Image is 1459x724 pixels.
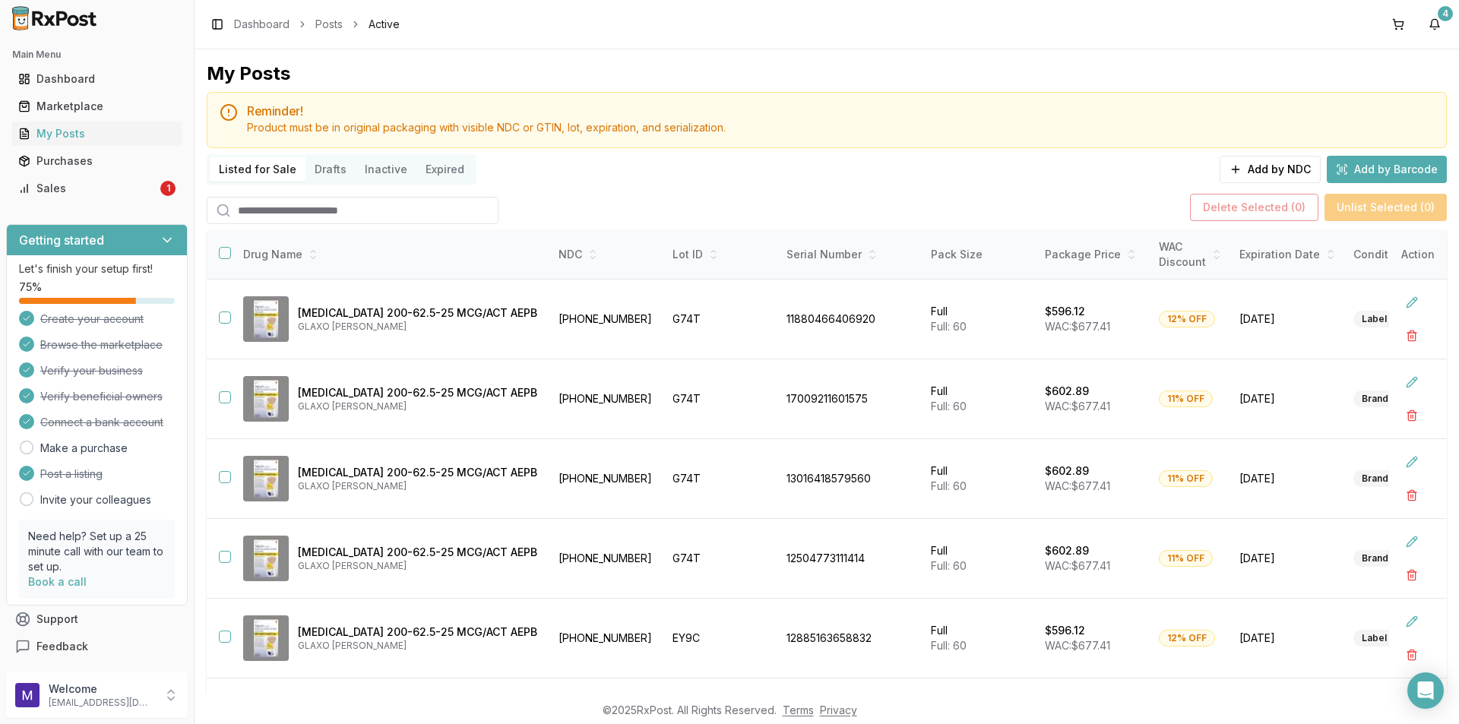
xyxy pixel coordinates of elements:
[6,122,188,146] button: My Posts
[40,441,128,456] a: Make a purchase
[549,359,663,439] td: [PHONE_NUMBER]
[777,439,922,519] td: 13016418579560
[663,519,777,599] td: G74T
[49,697,154,709] p: [EMAIL_ADDRESS][DOMAIN_NAME]
[786,247,913,262] div: Serial Number
[1220,156,1321,183] button: Add by NDC
[1398,482,1426,509] button: Delete
[820,703,857,716] a: Privacy
[40,389,163,404] span: Verify beneficial owners
[18,71,176,87] div: Dashboard
[6,6,103,30] img: RxPost Logo
[1045,559,1110,572] span: WAC: $677.41
[1438,6,1453,21] div: 4
[6,94,188,119] button: Marketplace
[1344,230,1458,280] th: Condition
[922,280,1036,359] td: Full
[1239,471,1335,486] span: [DATE]
[210,157,305,182] button: Listed for Sale
[1045,623,1085,638] p: $596.12
[49,681,154,697] p: Welcome
[298,465,537,480] p: [MEDICAL_DATA] 200-62.5-25 MCG/ACT AEPB
[1045,479,1110,492] span: WAC: $677.41
[12,49,182,61] h2: Main Menu
[663,439,777,519] td: G74T
[1353,630,1435,647] div: Label Residue
[1045,639,1110,652] span: WAC: $677.41
[18,126,176,141] div: My Posts
[298,545,537,560] p: [MEDICAL_DATA] 200-62.5-25 MCG/ACT AEPB
[1239,311,1335,327] span: [DATE]
[6,633,188,660] button: Feedback
[315,17,343,32] a: Posts
[549,280,663,359] td: [PHONE_NUMBER]
[6,176,188,201] button: Sales1
[1398,448,1426,476] button: Edit
[234,17,290,32] a: Dashboard
[160,181,176,196] div: 1
[298,480,537,492] p: GLAXO [PERSON_NAME]
[234,17,400,32] nav: breadcrumb
[40,415,163,430] span: Connect a bank account
[1045,247,1141,262] div: Package Price
[922,519,1036,599] td: Full
[6,67,188,91] button: Dashboard
[18,153,176,169] div: Purchases
[663,359,777,439] td: G74T
[559,247,654,262] div: NDC
[922,359,1036,439] td: Full
[1407,672,1444,709] div: Open Intercom Messenger
[298,321,537,333] p: GLAXO [PERSON_NAME]
[777,280,922,359] td: 11880466406920
[1239,391,1335,406] span: [DATE]
[207,62,290,86] div: My Posts
[12,93,182,120] a: Marketplace
[1239,551,1335,566] span: [DATE]
[777,359,922,439] td: 17009211601575
[18,181,157,196] div: Sales
[40,363,143,378] span: Verify your business
[777,599,922,678] td: 12885163658832
[305,157,356,182] button: Drafts
[1389,230,1447,280] th: Action
[1398,368,1426,396] button: Edit
[922,599,1036,678] td: Full
[243,536,289,581] img: Trelegy Ellipta 200-62.5-25 MCG/ACT AEPB
[6,149,188,173] button: Purchases
[1045,463,1089,479] p: $602.89
[1398,289,1426,316] button: Edit
[19,261,175,277] p: Let's finish your setup first!
[549,599,663,678] td: [PHONE_NUMBER]
[19,280,42,295] span: 75 %
[931,479,967,492] span: Full: 60
[1159,239,1221,270] div: WAC Discount
[673,247,768,262] div: Lot ID
[1398,322,1426,349] button: Delete
[1398,561,1426,589] button: Delete
[549,519,663,599] td: [PHONE_NUMBER]
[6,605,188,633] button: Support
[12,147,182,175] a: Purchases
[40,311,144,327] span: Create your account
[1159,390,1213,407] div: 11% OFF
[12,65,182,93] a: Dashboard
[369,17,400,32] span: Active
[40,466,103,482] span: Post a listing
[1045,320,1110,333] span: WAC: $677.41
[12,120,182,147] a: My Posts
[922,439,1036,519] td: Full
[1045,543,1089,558] p: $602.89
[931,320,967,333] span: Full: 60
[931,400,967,413] span: Full: 60
[298,385,537,400] p: [MEDICAL_DATA] 200-62.5-25 MCG/ACT AEPB
[247,105,1434,117] h5: Reminder!
[1159,550,1213,567] div: 11% OFF
[922,230,1036,280] th: Pack Size
[40,492,151,507] a: Invite your colleagues
[1398,528,1426,555] button: Edit
[28,529,166,574] p: Need help? Set up a 25 minute call with our team to set up.
[18,99,176,114] div: Marketplace
[1353,390,1419,407] div: Brand New
[298,640,537,652] p: GLAXO [PERSON_NAME]
[247,120,1434,135] div: Product must be in original packaging with visible NDC or GTIN, lot, expiration, and serialization.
